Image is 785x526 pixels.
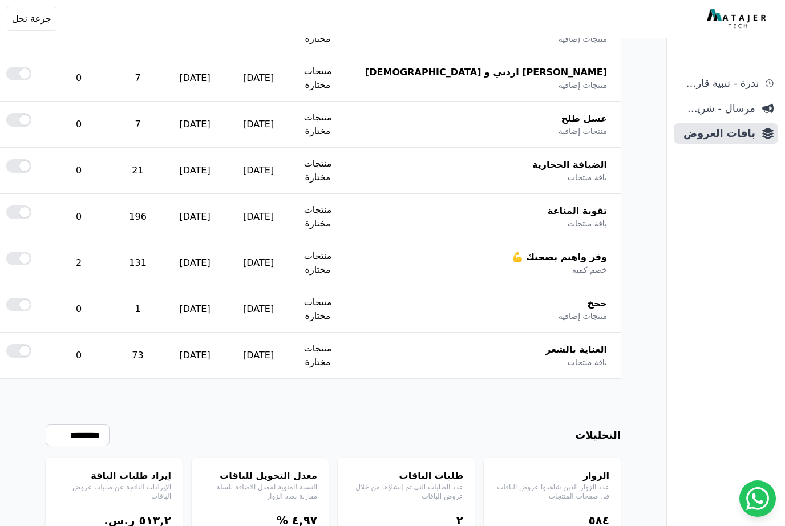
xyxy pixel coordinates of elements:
[227,55,290,102] td: [DATE]
[678,75,759,91] span: ندرة - تنبية قارب علي النفاذ
[203,483,317,501] p: النسبة المئوية لمعدل الاضافة للسلة مقارنة بعدد الزوار
[290,240,346,286] td: منتجات مختارة
[349,483,463,501] p: عدد الطلبات التي تم إنشاؤها من خلال عروض الباقات
[572,264,607,276] span: خصم كمية
[12,12,51,26] span: جرعة نحل
[568,172,607,183] span: باقة منتجات
[365,66,607,79] span: [PERSON_NAME] اردني و [DEMOGRAPHIC_DATA]
[290,194,346,240] td: منتجات مختارة
[163,240,227,286] td: [DATE]
[45,240,112,286] td: 2
[559,79,607,91] span: منتجات إضافية
[227,286,290,333] td: [DATE]
[707,9,769,29] img: MatajerTech Logo
[227,240,290,286] td: [DATE]
[163,333,227,379] td: [DATE]
[532,158,607,172] span: الضيافة الحجازية
[203,469,317,483] h4: معدل التحويل للباقات
[112,286,163,333] td: 1
[57,483,171,501] p: الإيرادات الناتجة عن طلبات عروض الباقات
[227,148,290,194] td: [DATE]
[548,204,607,218] span: تقوية المناعة
[559,310,607,322] span: منتجات إضافية
[7,7,56,31] button: جرعة نحل
[290,333,346,379] td: منتجات مختارة
[45,55,112,102] td: 0
[290,286,346,333] td: منتجات مختارة
[112,55,163,102] td: 7
[112,194,163,240] td: 196
[163,148,227,194] td: [DATE]
[45,333,112,379] td: 0
[561,112,607,126] span: عسل طلح
[512,250,607,264] span: وفر واهتم بصحتك 💪
[349,469,463,483] h4: طلبات الباقات
[545,343,607,357] span: العناية بالشعر
[45,102,112,148] td: 0
[57,469,171,483] h4: إيراد طلبات الباقة
[112,148,163,194] td: 21
[163,102,227,148] td: [DATE]
[163,286,227,333] td: [DATE]
[559,33,607,44] span: منتجات إضافية
[495,483,609,501] p: عدد الزوار الذين شاهدوا عروض الباقات في صفحات المنتجات
[568,357,607,368] span: باقة منتجات
[678,126,755,141] span: باقات العروض
[290,148,346,194] td: منتجات مختارة
[45,194,112,240] td: 0
[227,333,290,379] td: [DATE]
[45,148,112,194] td: 0
[568,218,607,229] span: باقة منتجات
[575,427,621,443] h3: التحليلات
[163,55,227,102] td: [DATE]
[163,194,227,240] td: [DATE]
[45,286,112,333] td: 0
[112,240,163,286] td: 131
[678,100,755,116] span: مرسال - شريط دعاية
[112,333,163,379] td: 73
[290,55,346,102] td: منتجات مختارة
[227,102,290,148] td: [DATE]
[495,469,609,483] h4: الزوار
[559,126,607,137] span: منتجات إضافية
[112,102,163,148] td: 7
[587,297,607,310] span: خخخ
[290,102,346,148] td: منتجات مختارة
[227,194,290,240] td: [DATE]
